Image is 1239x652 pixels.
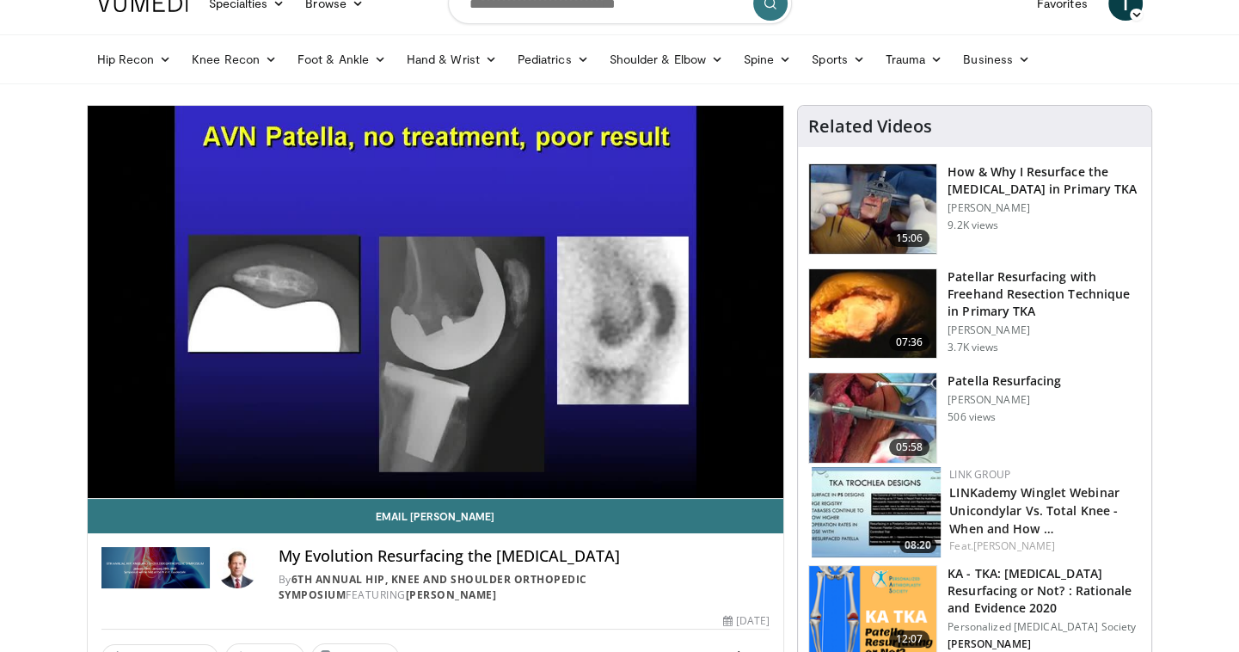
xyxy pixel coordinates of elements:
[279,572,587,602] a: 6th Annual Hip, Knee and Shoulder Orthopedic Symposium
[889,334,930,351] span: 07:36
[733,42,801,77] a: Spine
[723,613,770,629] div: [DATE]
[812,467,941,557] a: 08:20
[948,565,1141,617] h3: KA - TKA: [MEDICAL_DATA] Resurfacing or Not? : Rationale and Evidence 2020
[948,201,1141,215] p: [PERSON_NAME]
[279,572,770,603] div: By FEATURING
[808,372,1141,464] a: 05:58 Patella Resurfacing [PERSON_NAME] 506 views
[889,439,930,456] span: 05:58
[88,106,784,499] video-js: Video Player
[87,42,182,77] a: Hip Recon
[88,499,784,533] a: Email [PERSON_NAME]
[101,547,210,588] img: 6th Annual Hip, Knee and Shoulder Orthopedic Symposium
[875,42,954,77] a: Trauma
[948,163,1141,198] h3: How & Why I Resurface the [MEDICAL_DATA] in Primary TKA
[808,268,1141,360] a: 07:36 Patellar Resurfacing with Freehand Resection Technique in Primary TKA [PERSON_NAME] 3.7K views
[279,547,770,566] h4: My Evolution Resurfacing the [MEDICAL_DATA]
[809,269,936,359] img: 38650_0000_3.png.150x105_q85_crop-smart_upscale.jpg
[809,164,936,254] img: Dennis_-_patella_resurfacing_3.png.150x105_q85_crop-smart_upscale.jpg
[181,42,287,77] a: Knee Recon
[808,116,932,137] h4: Related Videos
[948,372,1061,390] h3: Patella Resurfacing
[948,637,1141,651] p: [PERSON_NAME]
[948,393,1061,407] p: [PERSON_NAME]
[889,230,930,247] span: 15:06
[948,410,996,424] p: 506 views
[808,163,1141,255] a: 15:06 How & Why I Resurface the [MEDICAL_DATA] in Primary TKA [PERSON_NAME] 9.2K views
[948,341,998,354] p: 3.7K views
[948,323,1141,337] p: [PERSON_NAME]
[507,42,599,77] a: Pediatrics
[889,630,930,648] span: 12:07
[217,547,258,588] img: Avatar
[809,373,936,463] img: cbd8efc1-2319-41d7-92d4-013ff07cd1f1.150x105_q85_crop-smart_upscale.jpg
[973,538,1055,553] a: [PERSON_NAME]
[949,467,1010,482] a: LINK Group
[949,484,1119,537] a: LINKademy Winglet Webinar Unicondylar Vs. Total Knee - When and How …
[948,218,998,232] p: 9.2K views
[287,42,396,77] a: Foot & Ankle
[949,538,1138,554] div: Feat.
[948,620,1141,634] p: Personalized [MEDICAL_DATA] Society
[396,42,507,77] a: Hand & Wrist
[948,268,1141,320] h3: Patellar Resurfacing with Freehand Resection Technique in Primary TKA
[953,42,1040,77] a: Business
[599,42,733,77] a: Shoulder & Elbow
[812,467,941,557] img: 000b9cfd-327d-462f-b6fb-25a2760a9e8d.150x105_q85_crop-smart_upscale.jpg
[801,42,875,77] a: Sports
[899,538,936,553] span: 08:20
[406,587,497,602] a: [PERSON_NAME]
